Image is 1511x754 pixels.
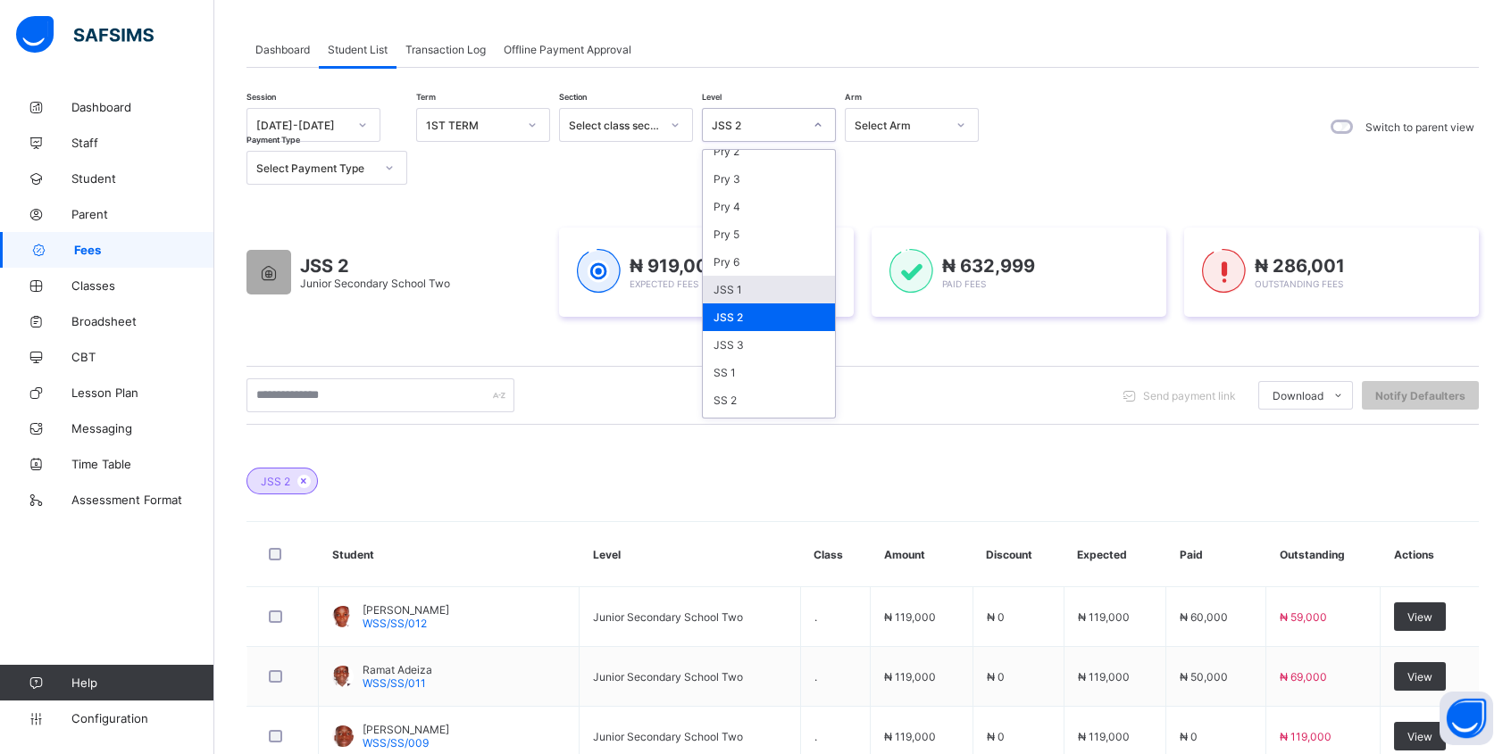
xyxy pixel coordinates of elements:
[569,119,660,132] div: Select class section
[1407,610,1432,624] span: View
[246,92,276,102] span: Session
[1255,278,1343,289] span: Outstanding Fees
[363,603,449,617] span: [PERSON_NAME]
[300,277,450,290] span: Junior Secondary School Two
[71,350,214,364] span: CBT
[74,243,214,257] span: Fees
[1078,670,1130,684] span: ₦ 119,000
[884,730,936,743] span: ₦ 119,000
[712,119,803,132] div: JSS 2
[559,92,587,102] span: Section
[703,137,835,165] div: Pry 2
[1180,670,1228,684] span: ₦ 50,000
[1440,692,1493,745] button: Open asap
[942,255,1035,277] span: ₦ 632,999
[1166,522,1266,587] th: Paid
[71,100,214,114] span: Dashboard
[1365,120,1474,134] label: Switch to parent view
[884,610,936,624] span: ₦ 119,000
[1280,610,1327,624] span: ₦ 59,000
[703,359,835,386] div: SS 1
[71,421,214,435] span: Messaging
[71,457,214,471] span: Time Table
[630,278,698,289] span: Expected Fees
[987,610,1005,624] span: ₦ 0
[261,475,290,488] span: JSS 2
[363,663,432,676] span: Ramat Adeiza
[703,331,835,359] div: JSS 3
[1266,522,1381,587] th: Outstanding
[855,119,946,132] div: Select Arm
[426,119,517,132] div: 1ST TERM
[363,723,449,736] span: [PERSON_NAME]
[703,165,835,193] div: Pry 3
[1407,670,1432,684] span: View
[1202,249,1246,294] img: outstanding-1.146d663e52f09953f639664a84e30106.svg
[703,220,835,248] div: Pry 5
[1280,670,1327,684] span: ₦ 69,000
[703,303,835,331] div: JSS 2
[845,92,862,102] span: Arm
[702,92,722,102] span: Level
[703,276,835,303] div: JSS 1
[814,730,817,743] span: .
[1273,389,1323,402] span: Download
[800,522,870,587] th: Class
[363,617,427,630] span: WSS/SS/012
[319,522,580,587] th: Student
[363,736,429,750] span: WSS/SS/009
[577,249,621,294] img: expected-1.03dd87d44185fb6c27cc9b2570c10499.svg
[246,135,300,145] span: Payment Type
[71,278,214,293] span: Classes
[987,730,1005,743] span: ₦ 0
[987,670,1005,684] span: ₦ 0
[256,119,347,132] div: [DATE]-[DATE]
[593,610,743,624] span: Junior Secondary School Two
[580,522,801,587] th: Level
[814,670,817,684] span: .
[71,711,213,725] span: Configuration
[1407,730,1432,743] span: View
[256,162,374,175] div: Select Payment Type
[16,16,154,54] img: safsims
[1180,610,1228,624] span: ₦ 60,000
[71,675,213,690] span: Help
[942,278,986,289] span: Paid Fees
[889,249,933,294] img: paid-1.3eb1404cbcb1d3b736510a26bbfa3ccb.svg
[1078,730,1130,743] span: ₦ 119,000
[71,493,214,507] span: Assessment Format
[71,171,214,186] span: Student
[703,193,835,220] div: Pry 4
[1078,610,1130,624] span: ₦ 119,000
[593,730,743,743] span: Junior Secondary School Two
[1180,730,1198,743] span: ₦ 0
[703,414,835,442] div: SS 3
[593,670,743,684] span: Junior Secondary School Two
[363,676,426,690] span: WSS/SS/011
[871,522,973,587] th: Amount
[71,207,214,221] span: Parent
[405,43,486,56] span: Transaction Log
[1375,389,1465,402] span: Notify Defaulters
[1280,730,1332,743] span: ₦ 119,000
[884,670,936,684] span: ₦ 119,000
[1064,522,1165,587] th: Expected
[71,136,214,150] span: Staff
[1381,522,1479,587] th: Actions
[71,314,214,328] span: Broadsheet
[703,248,835,276] div: Pry 6
[416,92,436,102] span: Term
[630,255,721,277] span: ₦ 919,000
[71,385,214,400] span: Lesson Plan
[300,255,450,277] span: JSS 2
[504,43,631,56] span: Offline Payment Approval
[255,43,310,56] span: Dashboard
[703,386,835,414] div: SS 2
[1143,389,1236,402] span: Send payment link
[814,610,817,624] span: .
[973,522,1064,587] th: Discount
[328,43,388,56] span: Student List
[1255,255,1345,277] span: ₦ 286,001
